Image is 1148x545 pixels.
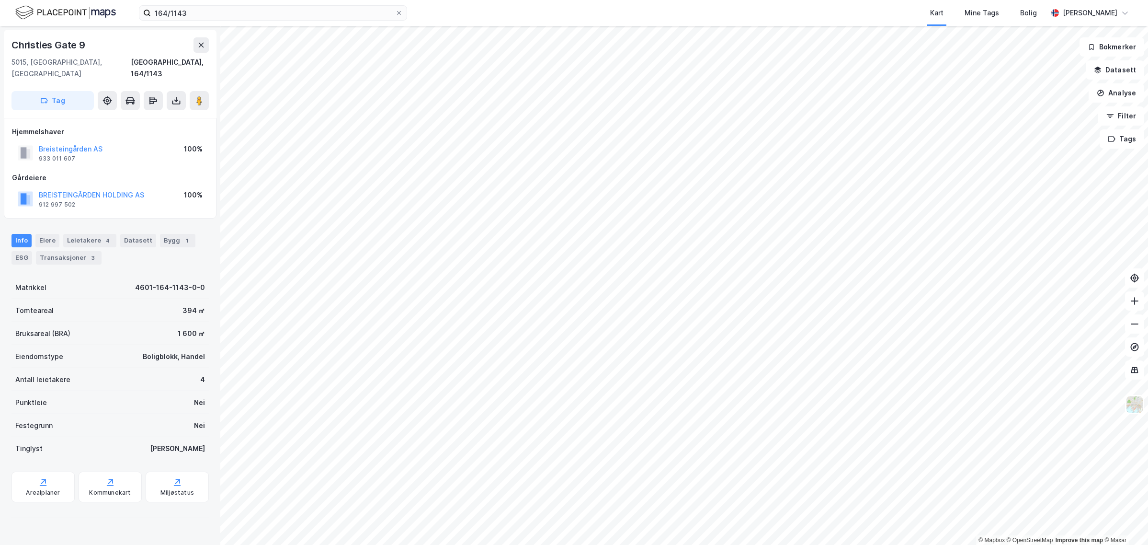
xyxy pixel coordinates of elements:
[1125,395,1144,414] img: Z
[135,282,205,293] div: 4601-164-1143-0-0
[11,91,94,110] button: Tag
[12,172,208,184] div: Gårdeiere
[978,537,1005,544] a: Mapbox
[12,126,208,138] div: Hjemmelshaver
[1100,499,1148,545] iframe: Chat Widget
[63,234,116,247] div: Leietakere
[151,6,395,20] input: Søk på adresse, matrikkel, gårdeiere, leietakere eller personer
[160,234,195,247] div: Bygg
[1089,83,1144,103] button: Analyse
[15,351,63,362] div: Eiendomstype
[131,57,209,80] div: [GEOGRAPHIC_DATA], 164/1143
[15,374,70,385] div: Antall leietakere
[15,282,46,293] div: Matrikkel
[39,155,75,162] div: 933 011 607
[184,143,203,155] div: 100%
[194,420,205,431] div: Nei
[11,37,87,53] div: Christies Gate 9
[11,251,32,265] div: ESG
[200,374,205,385] div: 4
[35,234,59,247] div: Eiere
[1007,537,1053,544] a: OpenStreetMap
[184,189,203,201] div: 100%
[178,328,205,339] div: 1 600 ㎡
[11,57,131,80] div: 5015, [GEOGRAPHIC_DATA], [GEOGRAPHIC_DATA]
[1063,7,1117,19] div: [PERSON_NAME]
[26,489,60,497] div: Arealplaner
[182,305,205,316] div: 394 ㎡
[194,397,205,408] div: Nei
[1098,106,1144,126] button: Filter
[103,236,113,245] div: 4
[1056,537,1103,544] a: Improve this map
[150,443,205,454] div: [PERSON_NAME]
[1100,499,1148,545] div: Kontrollprogram for chat
[965,7,999,19] div: Mine Tags
[1100,129,1144,149] button: Tags
[182,236,192,245] div: 1
[1020,7,1037,19] div: Bolig
[1086,60,1144,80] button: Datasett
[1080,37,1144,57] button: Bokmerker
[15,305,54,316] div: Tomteareal
[36,251,102,265] div: Transaksjoner
[39,201,75,209] div: 912 997 502
[88,253,98,263] div: 3
[143,351,205,362] div: Boligblokk, Handel
[15,4,116,21] img: logo.f888ab2527a4732fd821a326f86c7f29.svg
[120,234,156,247] div: Datasett
[15,397,47,408] div: Punktleie
[11,234,32,247] div: Info
[160,489,194,497] div: Miljøstatus
[930,7,943,19] div: Kart
[15,420,53,431] div: Festegrunn
[15,328,70,339] div: Bruksareal (BRA)
[15,443,43,454] div: Tinglyst
[89,489,131,497] div: Kommunekart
